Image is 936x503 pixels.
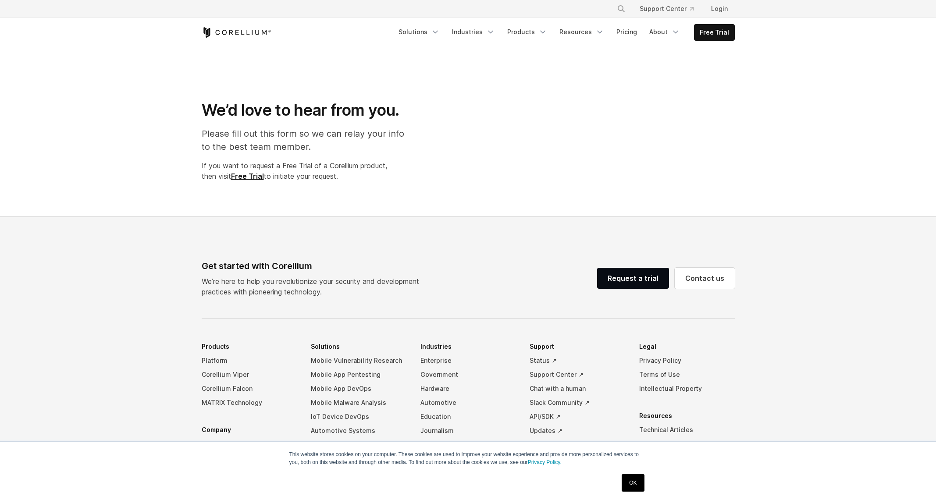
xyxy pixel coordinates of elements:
a: Education [420,410,516,424]
a: Journalism [420,424,516,438]
a: Corellium Viper [202,368,297,382]
a: About [202,437,297,451]
a: OK [622,474,644,492]
a: Resources [554,24,609,40]
a: Slack Community ↗ [530,396,625,410]
a: Request a trial [597,268,669,289]
a: Automotive [420,396,516,410]
div: Get started with Corellium [202,259,426,273]
a: Support Center [633,1,701,17]
div: Navigation Menu [606,1,735,17]
a: Enterprise [420,354,516,368]
a: Hardware [420,382,516,396]
a: Terms of Use [639,368,735,382]
a: IoT Device DevOps [311,410,406,424]
a: Contact us [675,268,735,289]
div: Navigation Menu [393,24,735,41]
a: Privacy Policy. [528,459,562,465]
a: Status ↗ [530,354,625,368]
a: MATRIX Technology [202,396,297,410]
a: Support Center ↗ [530,368,625,382]
a: Mobile App DevOps [311,382,406,396]
a: Intellectual Property [639,382,735,396]
a: Technical Articles [639,423,735,437]
a: Government [420,368,516,382]
a: Corellium Falcon [202,382,297,396]
a: Mobile App Pentesting [311,368,406,382]
a: Mobile Vulnerability Research [311,354,406,368]
a: Solutions [393,24,445,40]
a: Updates ↗ [530,424,625,438]
p: If you want to request a Free Trial of a Corellium product, then visit to initiate your request. [202,160,413,181]
a: Free Trial [694,25,734,40]
a: Mobile Malware Analysis [311,396,406,410]
a: Privacy Policy [639,354,735,368]
a: Webinars & Events [639,437,735,451]
p: Please fill out this form so we can relay your info to the best team member. [202,127,413,153]
a: Corellium Home [202,27,271,38]
h1: We’d love to hear from you. [202,100,413,120]
p: We’re here to help you revolutionize your security and development practices with pioneering tech... [202,276,426,297]
a: Platform [202,354,297,368]
a: API/SDK ↗ [530,410,625,424]
a: Pricing [611,24,642,40]
a: Industries [447,24,500,40]
p: This website stores cookies on your computer. These cookies are used to improve your website expe... [289,450,647,466]
button: Search [613,1,629,17]
a: Arm Virtual Hardware ↗ [311,438,406,452]
a: Login [704,1,735,17]
a: About [644,24,685,40]
a: Automotive Systems [311,424,406,438]
a: Free Trial [231,172,264,181]
a: Products [502,24,552,40]
a: Chat with a human [530,382,625,396]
